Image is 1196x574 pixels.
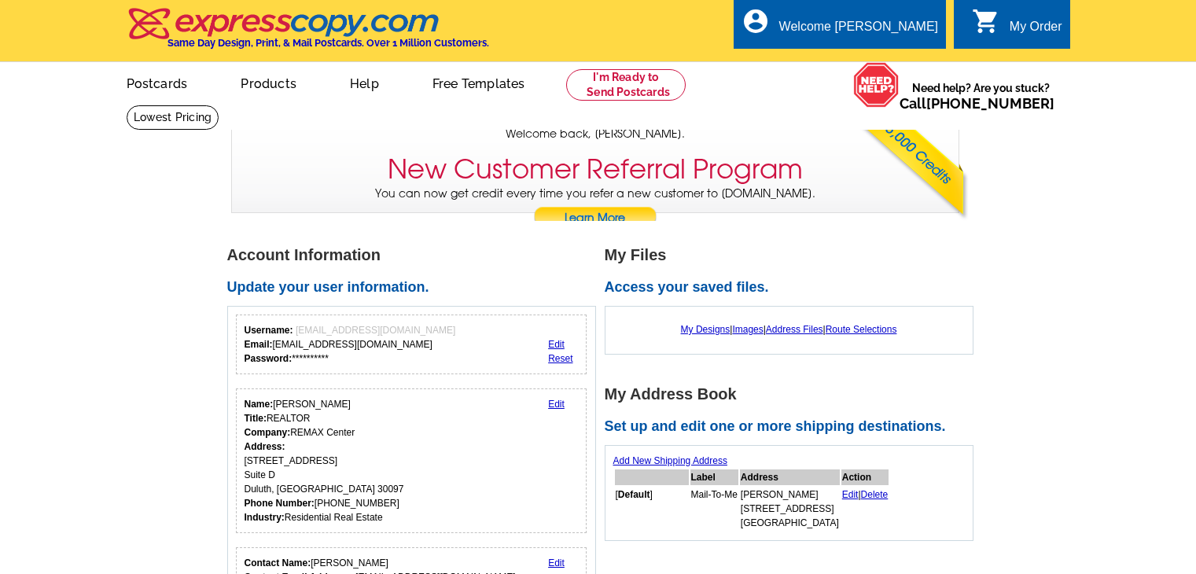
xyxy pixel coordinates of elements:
[681,324,730,335] a: My Designs
[232,186,959,230] p: You can now get credit every time you refer a new customer to [DOMAIN_NAME].
[690,487,738,531] td: Mail-To-Me
[236,315,587,374] div: Your login information.
[900,95,1054,112] span: Call
[245,498,315,509] strong: Phone Number:
[236,388,587,533] div: Your personal details.
[215,64,322,101] a: Products
[841,469,889,485] th: Action
[388,153,803,186] h3: New Customer Referral Program
[690,469,738,485] th: Label
[127,19,489,49] a: Same Day Design, Print, & Mail Postcards. Over 1 Million Customers.
[506,126,685,142] span: Welcome back, [PERSON_NAME].
[407,64,550,101] a: Free Templates
[548,557,565,568] a: Edit
[227,247,605,263] h1: Account Information
[826,324,897,335] a: Route Selections
[742,7,770,35] i: account_circle
[766,324,823,335] a: Address Files
[861,489,889,500] a: Delete
[972,17,1062,37] a: shopping_cart My Order
[605,418,982,436] h2: Set up and edit one or more shipping destinations.
[245,441,285,452] strong: Address:
[245,427,291,438] strong: Company:
[245,339,273,350] strong: Email:
[245,397,404,524] div: [PERSON_NAME] REALTOR REMAX Center [STREET_ADDRESS] Suite D Duluth, [GEOGRAPHIC_DATA] 30097 [PHON...
[740,487,840,531] td: [PERSON_NAME] [STREET_ADDRESS] [GEOGRAPHIC_DATA]
[548,399,565,410] a: Edit
[1010,20,1062,42] div: My Order
[605,386,982,403] h1: My Address Book
[548,353,572,364] a: Reset
[853,62,900,108] img: help
[101,64,213,101] a: Postcards
[613,455,727,466] a: Add New Shipping Address
[548,339,565,350] a: Edit
[613,315,965,344] div: | | |
[245,353,293,364] strong: Password:
[605,247,982,263] h1: My Files
[900,80,1062,112] span: Need help? Are you stuck?
[245,413,267,424] strong: Title:
[779,20,938,42] div: Welcome [PERSON_NAME]
[926,95,1054,112] a: [PHONE_NUMBER]
[533,207,657,230] a: Learn More
[740,469,840,485] th: Address
[167,37,489,49] h4: Same Day Design, Print, & Mail Postcards. Over 1 Million Customers.
[245,399,274,410] strong: Name:
[618,489,650,500] b: Default
[245,512,285,523] strong: Industry:
[842,489,859,500] a: Edit
[972,7,1000,35] i: shopping_cart
[227,279,605,296] h2: Update your user information.
[296,325,455,336] span: [EMAIL_ADDRESS][DOMAIN_NAME]
[615,487,689,531] td: [ ]
[245,325,293,336] strong: Username:
[605,279,982,296] h2: Access your saved files.
[325,64,404,101] a: Help
[732,324,763,335] a: Images
[841,487,889,531] td: |
[245,557,311,568] strong: Contact Name:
